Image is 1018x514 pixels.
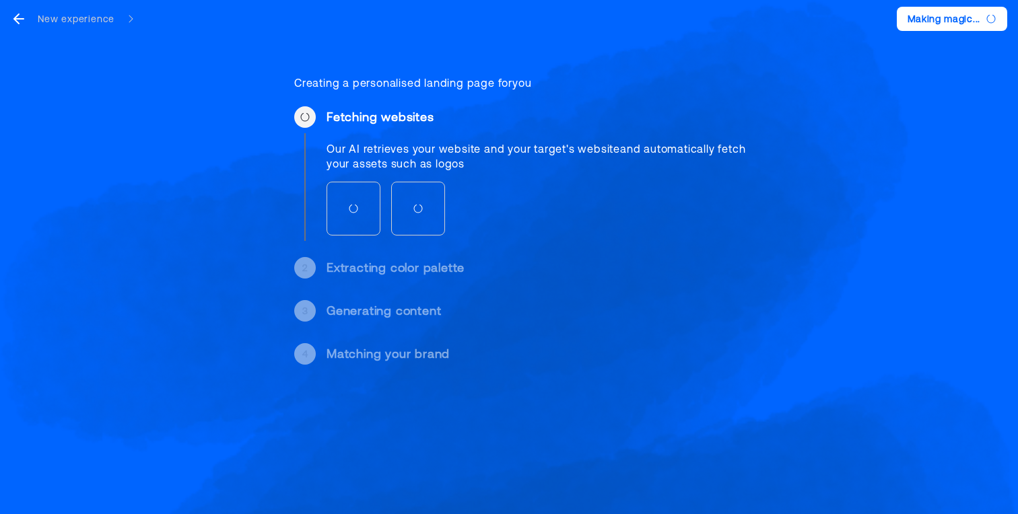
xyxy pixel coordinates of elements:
[302,261,308,274] div: 2
[327,141,761,171] div: Our AI retrieves your website and your target's website and automatically fetch your assets such ...
[38,12,114,26] div: New experience
[294,75,761,90] div: Creating a personalised landing page for you
[327,346,761,362] div: Matching your brand
[302,304,308,318] div: 3
[897,7,1008,31] button: Making magic...
[327,260,761,276] div: Extracting color palette
[327,109,761,125] div: Fetching websites
[327,303,761,319] div: Generating content
[302,347,308,361] div: 4
[11,11,27,27] svg: go back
